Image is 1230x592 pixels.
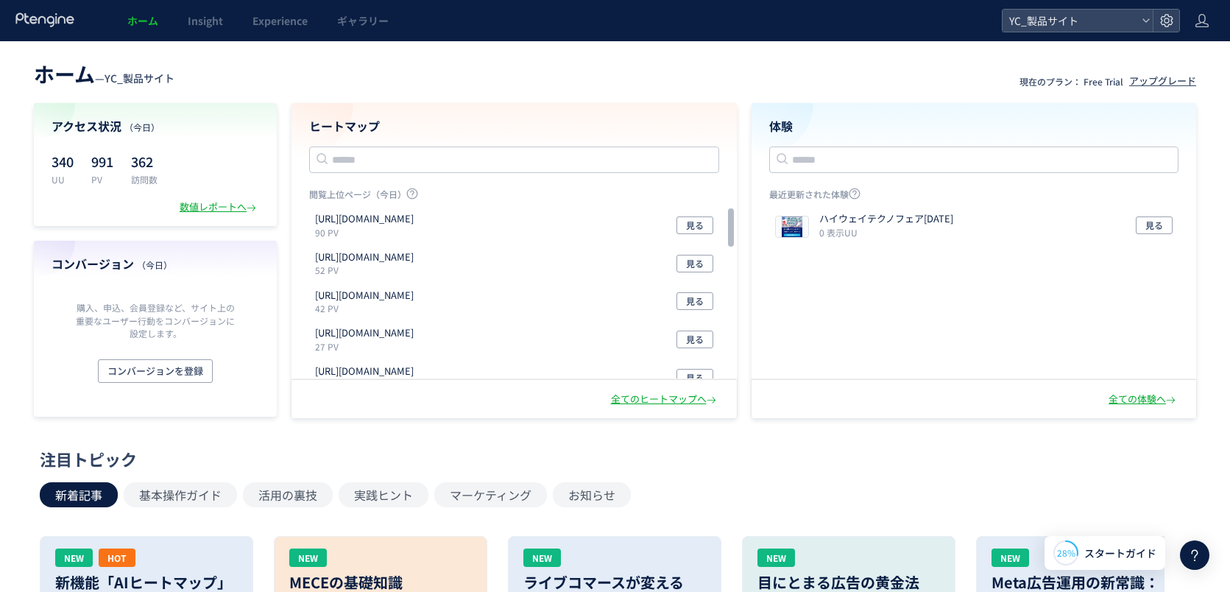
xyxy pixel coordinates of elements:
p: PV [91,173,113,186]
span: ホーム [34,59,95,88]
button: 新着記事 [40,482,118,507]
p: https://yamadacorp.co.jp [315,212,414,226]
span: （今日） [124,121,160,133]
span: Insight [188,13,223,28]
i: 0 表示UU [819,226,858,239]
h4: コンバージョン [52,256,259,272]
p: 27 PV [315,340,420,353]
p: https://product.yamadacorp.co.jp/products/dia [315,289,414,303]
p: 閲覧上位ページ（今日） [309,188,719,206]
div: HOT [99,549,135,567]
span: スタートガイド [1084,546,1156,561]
div: 全ての体験へ [1109,392,1178,406]
p: UU [52,173,74,186]
span: （今日） [137,258,172,271]
span: 見る [686,331,704,348]
button: 見る [676,369,713,387]
div: 数値レポートへ [180,200,259,214]
span: Experience [252,13,308,28]
button: お知らせ [553,482,631,507]
span: 見る [1145,216,1163,234]
img: 0c6a0b927ed2c20b01fd6836304949bf1760061632995.png [776,216,808,237]
span: 見る [686,292,704,310]
div: 全てのヒートマップへ [611,392,719,406]
p: 362 [131,149,158,173]
span: ギャラリー [337,13,389,28]
span: 見る [686,255,704,272]
span: ホーム [127,13,158,28]
div: アップグレード [1129,74,1196,88]
span: YC_製品サイト [1005,10,1136,32]
p: 現在のプラン： Free Trial [1019,75,1123,88]
p: 最近更新された体験 [769,188,1179,206]
p: https://product.yamadacorp.co.jp/products/pump [315,326,414,340]
button: 見る [676,255,713,272]
p: 42 PV [315,302,420,314]
div: NEW [55,549,93,567]
span: 28% [1057,546,1075,559]
button: マーケティング [434,482,547,507]
button: 見る [676,292,713,310]
p: 90 PV [315,226,420,239]
button: 見る [676,331,713,348]
p: 52 PV [315,264,420,276]
div: NEW [289,549,327,567]
button: 実践ヒント [339,482,428,507]
div: NEW [523,549,561,567]
h4: ヒートマップ [309,118,719,135]
button: コンバージョンを登録 [98,359,213,383]
div: NEW [757,549,795,567]
p: ハイウェイテクノフェア2025 [819,212,953,226]
p: https://product.yamadacorp.co.jp [315,250,414,264]
div: NEW [992,549,1029,567]
span: 見る [686,369,704,387]
button: 見る [1136,216,1173,234]
span: 見る [686,216,704,234]
p: 26 PV [315,378,420,391]
p: https://product.yamadacorp.co.jp/download/parts-list [315,364,414,378]
button: 活用の裏技 [243,482,333,507]
button: 見る [676,216,713,234]
div: 注目トピック [40,448,1183,471]
span: コンバージョンを登録 [107,359,203,383]
p: 340 [52,149,74,173]
span: YC_製品サイト [105,71,174,85]
p: 訪問数 [131,173,158,186]
div: — [34,59,174,88]
p: 991 [91,149,113,173]
h4: アクセス状況 [52,118,259,135]
h4: 体験 [769,118,1179,135]
button: 基本操作ガイド [124,482,237,507]
p: 購入、申込、会員登録など、サイト上の重要なユーザー行動をコンバージョンに設定します。 [72,301,238,339]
